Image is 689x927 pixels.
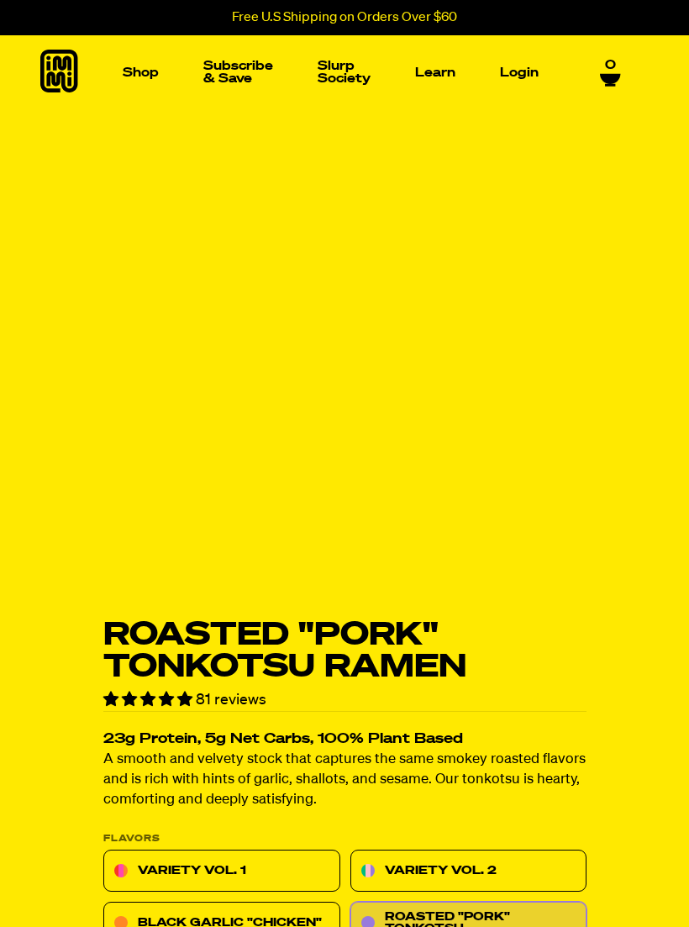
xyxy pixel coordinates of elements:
p: A smooth and velvety stock that captures the same smokey roasted flavors and is rich with hints o... [103,751,586,811]
span: 81 reviews [196,693,266,708]
a: Slurp Society [311,53,377,92]
a: Subscribe & Save [197,53,280,92]
span: 0 [605,58,616,73]
h1: Roasted "Pork" Tonkotsu Ramen [103,619,586,683]
a: Login [493,60,545,86]
nav: Main navigation [116,35,545,109]
a: Shop [116,60,166,86]
p: Flavors [103,835,586,844]
p: Free U.S Shipping on Orders Over $60 [232,10,457,25]
a: Variety Vol. 1 [103,851,340,893]
a: Learn [408,60,462,86]
span: 4.78 stars [103,693,196,708]
a: Variety Vol. 2 [350,851,586,893]
h2: 23g Protein, 5g Net Carbs, 100% Plant Based [103,733,586,747]
a: 0 [600,58,621,87]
